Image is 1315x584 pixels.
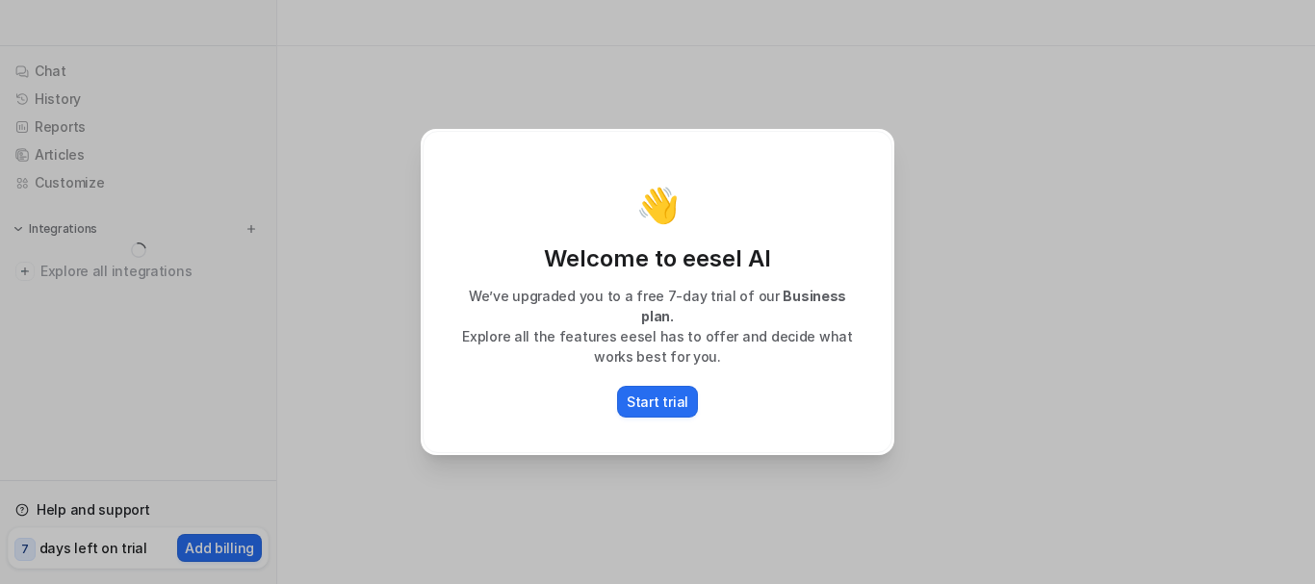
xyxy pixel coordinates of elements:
p: We’ve upgraded you to a free 7-day trial of our [443,286,872,326]
p: Start trial [627,392,688,412]
p: 👋 [636,186,680,224]
button: Start trial [617,386,698,418]
p: Explore all the features eesel has to offer and decide what works best for you. [443,326,872,367]
p: Welcome to eesel AI [443,243,872,274]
